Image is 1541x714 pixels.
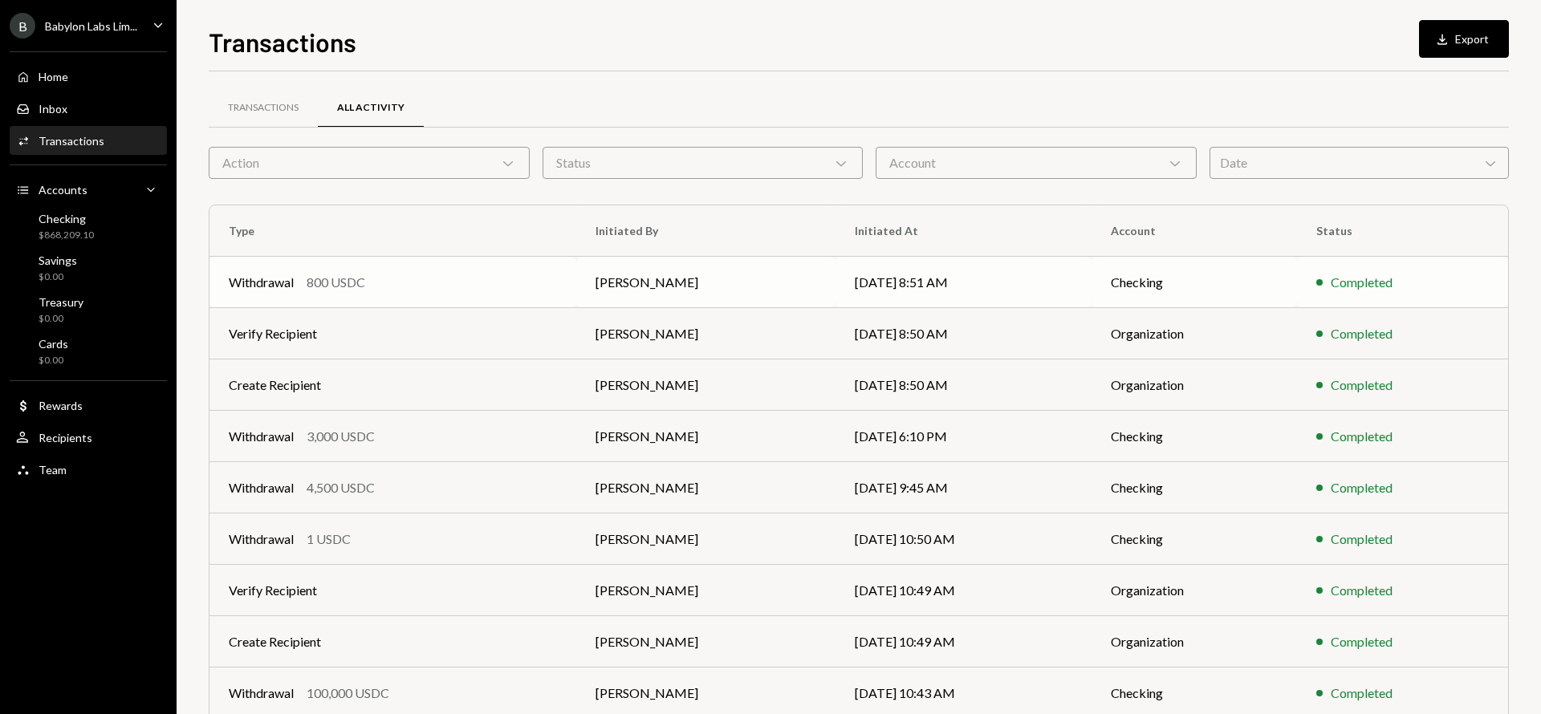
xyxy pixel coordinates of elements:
[10,94,167,123] a: Inbox
[1331,427,1393,446] div: Completed
[39,463,67,477] div: Team
[836,513,1091,565] td: [DATE] 10:50 AM
[576,308,836,359] td: [PERSON_NAME]
[39,431,92,444] div: Recipients
[1297,205,1508,257] th: Status
[10,249,167,287] a: Savings$0.00
[836,257,1091,308] td: [DATE] 8:51 AM
[209,616,576,667] td: Create Recipient
[836,205,1091,257] th: Initiated At
[543,147,864,179] div: Status
[1092,411,1297,462] td: Checking
[10,62,167,91] a: Home
[576,257,836,308] td: [PERSON_NAME]
[10,126,167,155] a: Transactions
[1331,375,1393,395] div: Completed
[39,229,94,242] div: $868,209.10
[576,462,836,513] td: [PERSON_NAME]
[318,87,424,128] a: All Activity
[45,19,137,33] div: Babylon Labs Lim...
[39,70,68,83] div: Home
[10,175,167,204] a: Accounts
[39,102,67,116] div: Inbox
[576,616,836,667] td: [PERSON_NAME]
[576,513,836,565] td: [PERSON_NAME]
[10,13,35,39] div: B
[1331,684,1393,703] div: Completed
[229,478,294,497] div: Withdrawal
[1331,273,1393,292] div: Completed
[576,205,836,257] th: Initiated By
[1331,632,1393,651] div: Completed
[39,254,77,267] div: Savings
[1092,205,1297,257] th: Account
[307,684,389,703] div: 100,000 USDC
[1092,565,1297,616] td: Organization
[836,565,1091,616] td: [DATE] 10:49 AM
[1092,359,1297,411] td: Organization
[307,273,365,292] div: 800 USDC
[1331,529,1393,549] div: Completed
[836,462,1091,513] td: [DATE] 9:45 AM
[576,565,836,616] td: [PERSON_NAME]
[209,87,318,128] a: Transactions
[576,411,836,462] td: [PERSON_NAME]
[39,337,68,351] div: Cards
[39,183,87,197] div: Accounts
[209,565,576,616] td: Verify Recipient
[209,205,576,257] th: Type
[10,207,167,245] a: Checking$868,209.10
[10,423,167,452] a: Recipients
[337,101,405,115] div: All Activity
[229,529,294,549] div: Withdrawal
[229,427,294,446] div: Withdrawal
[39,312,83,326] div: $0.00
[1331,581,1393,600] div: Completed
[229,273,294,292] div: Withdrawal
[1419,20,1509,58] button: Export
[39,270,77,284] div: $0.00
[307,427,375,446] div: 3,000 USDC
[209,308,576,359] td: Verify Recipient
[229,684,294,703] div: Withdrawal
[1092,513,1297,565] td: Checking
[209,26,356,58] h1: Transactions
[39,399,83,412] div: Rewards
[228,101,299,115] div: Transactions
[10,290,167,329] a: Treasury$0.00
[1210,147,1509,179] div: Date
[307,478,375,497] div: 4,500 USDC
[39,134,104,148] div: Transactions
[10,332,167,371] a: Cards$0.00
[39,212,94,225] div: Checking
[209,359,576,411] td: Create Recipient
[836,411,1091,462] td: [DATE] 6:10 PM
[876,147,1197,179] div: Account
[836,616,1091,667] td: [DATE] 10:49 AM
[1092,616,1297,667] td: Organization
[1331,478,1393,497] div: Completed
[307,529,351,549] div: 1 USDC
[1331,324,1393,343] div: Completed
[576,359,836,411] td: [PERSON_NAME]
[39,295,83,309] div: Treasury
[10,455,167,484] a: Team
[39,354,68,367] div: $0.00
[1092,308,1297,359] td: Organization
[10,391,167,420] a: Rewards
[836,359,1091,411] td: [DATE] 8:50 AM
[836,308,1091,359] td: [DATE] 8:50 AM
[1092,257,1297,308] td: Checking
[209,147,530,179] div: Action
[1092,462,1297,513] td: Checking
